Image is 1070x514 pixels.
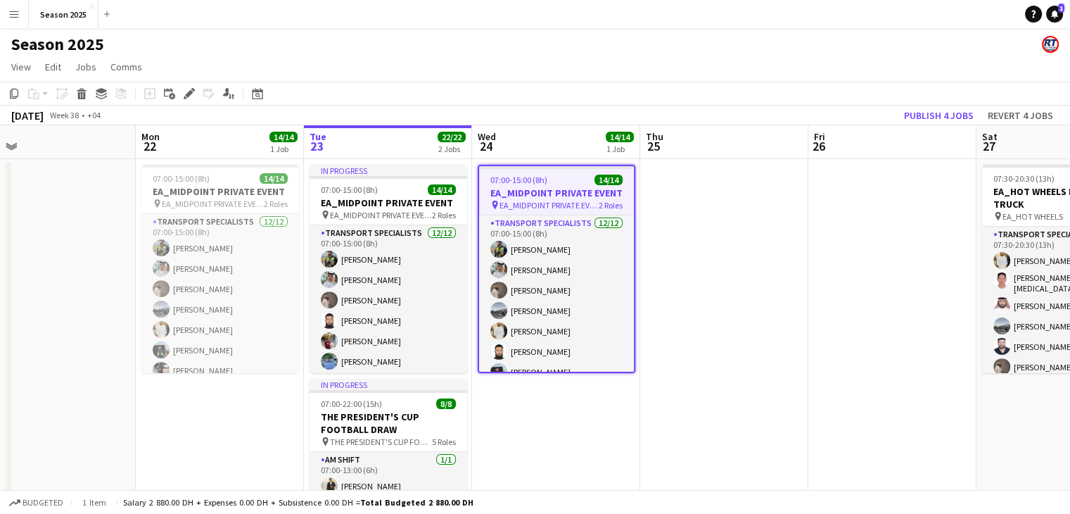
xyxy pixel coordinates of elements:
span: 14/14 [260,173,288,184]
app-job-card: In progress07:00-15:00 (8h)14/14EA_MIDPOINT PRIVATE EVENT EA_MIDPOINT PRIVATE EVENT2 RolesTranspo... [310,165,467,373]
a: View [6,58,37,76]
div: 2 Jobs [438,144,465,154]
a: Comms [105,58,148,76]
span: 8/8 [436,399,456,409]
h3: EA_MIDPOINT PRIVATE EVENT [310,196,467,209]
span: EA_HOT WHEELS [1002,211,1063,222]
h3: THE PRESIDENT'S CUP FOOTBALL DRAW [310,410,467,436]
span: 1 [1058,4,1064,13]
span: EA_MIDPOINT PRIVATE EVENT [499,200,599,211]
span: View [11,61,31,73]
span: 14/14 [594,175,623,185]
span: 25 [644,138,663,154]
span: Comms [110,61,142,73]
span: 14/14 [428,184,456,195]
span: Edit [45,61,61,73]
span: Budgeted [23,498,63,508]
app-job-card: 07:00-15:00 (8h)14/14EA_MIDPOINT PRIVATE EVENT EA_MIDPOINT PRIVATE EVENT2 RolesTransport Speciali... [478,165,635,373]
span: 14/14 [606,132,634,142]
span: 2 Roles [599,200,623,211]
div: In progress [310,165,467,176]
app-card-role: AM SHIFT1/107:00-13:00 (6h)[PERSON_NAME] [310,452,467,500]
button: Budgeted [7,495,65,510]
span: 1 item [77,497,111,508]
div: +04 [87,110,101,120]
a: 1 [1046,6,1063,23]
span: Total Budgeted 2 880.00 DH [360,497,473,508]
span: 22 [139,138,160,154]
div: [DATE] [11,108,44,123]
span: 23 [307,138,326,154]
span: Mon [141,130,160,143]
span: Thu [646,130,663,143]
span: 07:00-15:00 (8h) [153,173,210,184]
button: Revert 4 jobs [982,106,1059,125]
span: 22/22 [438,132,466,142]
span: Tue [310,130,326,143]
h1: Season 2025 [11,34,104,55]
span: 07:30-20:30 (13h) [993,173,1055,184]
span: EA_MIDPOINT PRIVATE EVENT [330,210,432,220]
div: 1 Job [270,144,297,154]
button: Season 2025 [29,1,98,28]
div: Salary 2 880.00 DH + Expenses 0.00 DH + Subsistence 0.00 DH = [123,497,473,508]
span: EA_MIDPOINT PRIVATE EVENT [162,199,264,209]
app-card-role: Transport Specialists12/1207:00-15:00 (8h)[PERSON_NAME][PERSON_NAME][PERSON_NAME][PERSON_NAME][PE... [479,215,634,488]
span: 2 Roles [432,210,456,220]
button: Publish 4 jobs [898,106,979,125]
h3: EA_MIDPOINT PRIVATE EVENT [479,187,634,199]
app-card-role: Transport Specialists12/1207:00-15:00 (8h)[PERSON_NAME][PERSON_NAME][PERSON_NAME][PERSON_NAME][PE... [141,214,299,487]
app-user-avatar: ROAD TRANSIT [1042,36,1059,53]
span: 14/14 [269,132,298,142]
a: Jobs [70,58,102,76]
span: Sat [982,130,998,143]
span: 07:00-22:00 (15h) [321,399,382,409]
a: Edit [39,58,67,76]
span: Wed [478,130,496,143]
span: 07:00-15:00 (8h) [490,175,547,185]
span: 5 Roles [432,437,456,447]
span: 27 [980,138,998,154]
span: THE PRESIDENT'S CUP FOOTBALL DRAW [330,437,432,447]
span: 24 [476,138,496,154]
span: 26 [812,138,825,154]
app-job-card: 07:00-15:00 (8h)14/14EA_MIDPOINT PRIVATE EVENT EA_MIDPOINT PRIVATE EVENT2 RolesTransport Speciali... [141,165,299,373]
h3: EA_MIDPOINT PRIVATE EVENT [141,185,299,198]
span: Fri [814,130,825,143]
span: Jobs [75,61,96,73]
app-card-role: Transport Specialists12/1207:00-15:00 (8h)[PERSON_NAME][PERSON_NAME][PERSON_NAME][PERSON_NAME][PE... [310,225,467,498]
span: Week 38 [46,110,82,120]
span: 07:00-15:00 (8h) [321,184,378,195]
div: 1 Job [606,144,633,154]
span: 2 Roles [264,199,288,209]
div: In progress [310,379,467,390]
